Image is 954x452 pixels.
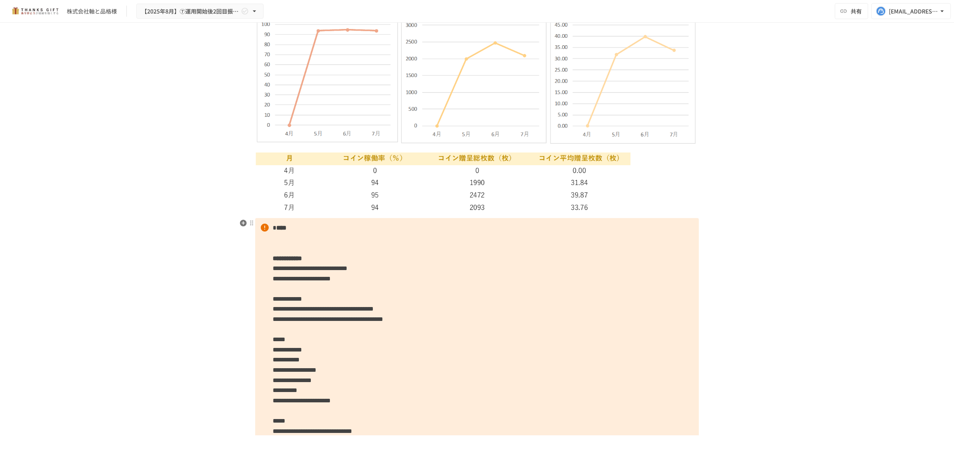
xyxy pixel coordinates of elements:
[871,3,951,19] button: [EMAIL_ADDRESS][DOMAIN_NAME]
[10,5,60,17] img: mMP1OxWUAhQbsRWCurg7vIHe5HqDpP7qZo7fRoNLXQh
[851,7,862,15] span: 共有
[889,6,938,16] div: [EMAIL_ADDRESS][DOMAIN_NAME]
[136,4,264,19] button: 【2025年8月】⑦運用開始後2回目振り返りMTG
[142,6,239,16] span: 【2025年8月】⑦運用開始後2回目振り返りMTG
[67,7,117,15] div: 株式会社軸と品格様
[835,3,868,19] button: 共有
